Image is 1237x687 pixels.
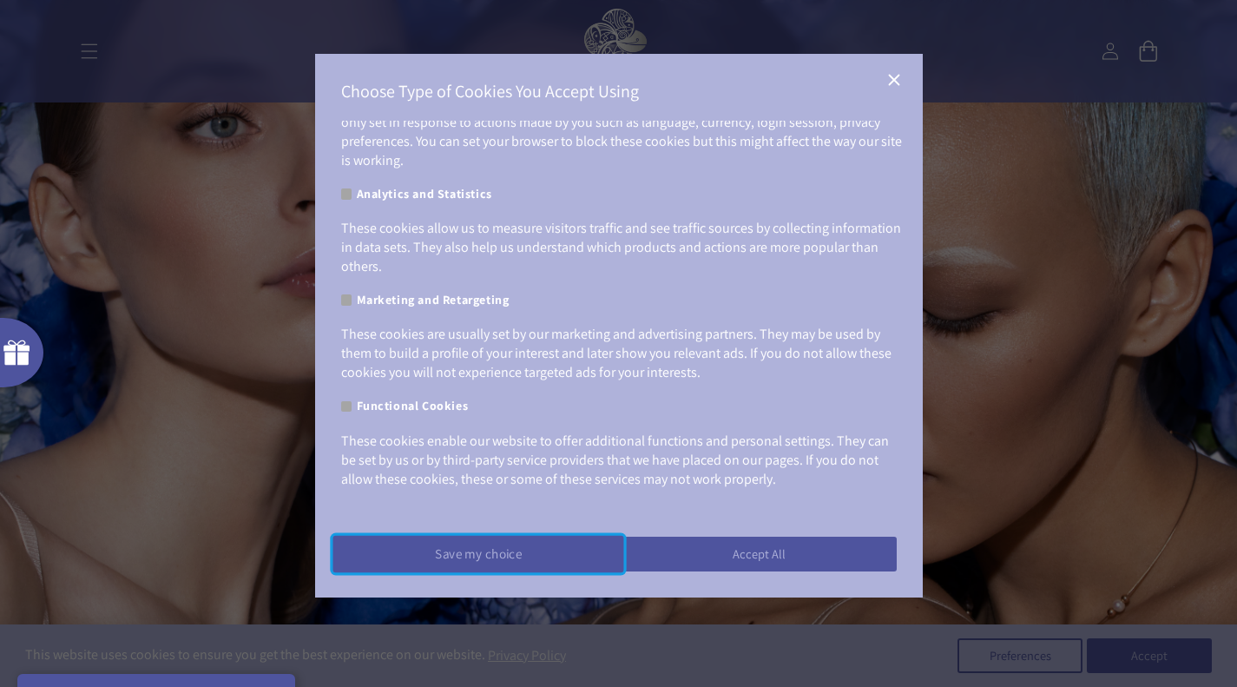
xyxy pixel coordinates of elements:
[341,432,902,489] p: These cookies enable our website to offer additional functions and personal settings. They can be...
[875,63,913,101] button: Close
[332,536,623,572] button: Save my choice
[341,219,902,276] p: These cookies allow us to measure visitors traffic and see traffic sources by collecting informat...
[341,94,902,170] p: These cookies are required for the website to run and cannot be switched off. Such cookies are on...
[341,294,556,307] label: Marketing and Retargeting
[341,400,515,413] label: Functional Cookies
[341,80,897,104] p: Choose Type of Cookies You Accept Using
[622,537,896,571] button: Accept All
[341,325,902,382] p: These cookies are usually set by our marketing and advertising partners. They may be used by them...
[341,188,538,201] label: Analytics and Statistics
